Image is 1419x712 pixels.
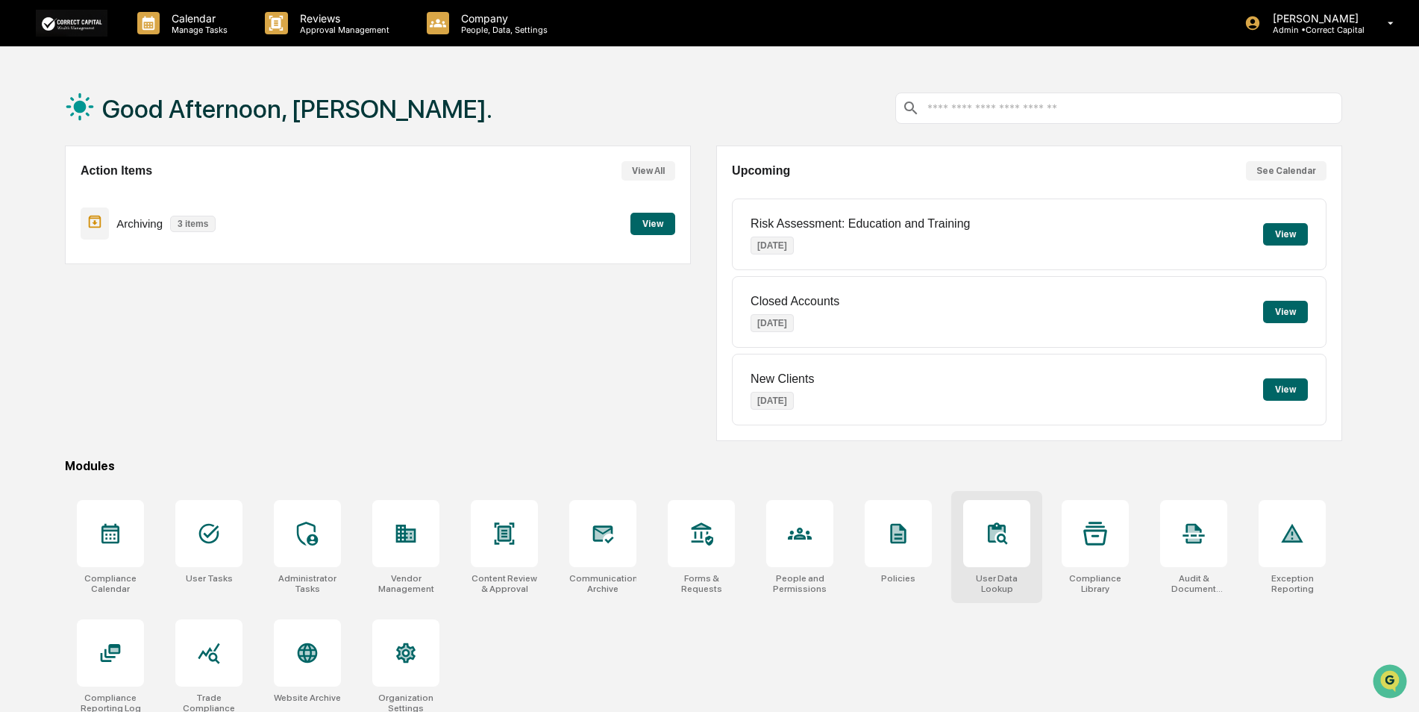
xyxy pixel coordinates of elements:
[732,164,790,178] h2: Upcoming
[9,210,100,237] a: 🔎Data Lookup
[668,573,735,594] div: Forms & Requests
[449,12,555,25] p: Company
[15,114,42,141] img: 1746055101610-c473b297-6a78-478c-a979-82029cc54cd1
[881,573,915,584] div: Policies
[751,237,794,254] p: [DATE]
[274,693,341,703] div: Website Archive
[51,114,245,129] div: Start new chat
[766,573,833,594] div: People and Permissions
[77,573,144,594] div: Compliance Calendar
[288,12,397,25] p: Reviews
[15,218,27,230] div: 🔎
[116,217,163,230] p: Archiving
[372,573,439,594] div: Vendor Management
[186,573,233,584] div: User Tasks
[1371,663,1412,703] iframe: Open customer support
[65,459,1342,473] div: Modules
[751,314,794,332] p: [DATE]
[630,213,675,235] button: View
[81,164,152,178] h2: Action Items
[1261,25,1366,35] p: Admin • Correct Capital
[15,190,27,202] div: 🖐️
[630,216,675,230] a: View
[108,190,120,202] div: 🗄️
[36,10,107,36] img: logo
[751,372,814,386] p: New Clients
[963,573,1030,594] div: User Data Lookup
[160,25,235,35] p: Manage Tasks
[449,25,555,35] p: People, Data, Settings
[1246,161,1326,181] button: See Calendar
[1160,573,1227,594] div: Audit & Document Logs
[288,25,397,35] p: Approval Management
[148,253,181,264] span: Pylon
[621,161,675,181] button: View All
[1263,301,1308,323] button: View
[51,129,189,141] div: We're available if you need us!
[123,188,185,203] span: Attestations
[1263,378,1308,401] button: View
[1259,573,1326,594] div: Exception Reporting
[30,188,96,203] span: Preclearance
[751,392,794,410] p: [DATE]
[569,573,636,594] div: Communications Archive
[1261,12,1366,25] p: [PERSON_NAME]
[254,119,272,137] button: Start new chat
[1062,573,1129,594] div: Compliance Library
[274,573,341,594] div: Administrator Tasks
[471,573,538,594] div: Content Review & Approval
[30,216,94,231] span: Data Lookup
[1263,223,1308,246] button: View
[15,31,272,55] p: How can we help?
[105,252,181,264] a: Powered byPylon
[160,12,235,25] p: Calendar
[170,216,216,232] p: 3 items
[102,182,191,209] a: 🗄️Attestations
[102,94,492,124] h1: Good Afternoon, [PERSON_NAME].
[751,217,970,231] p: Risk Assessment: Education and Training
[9,182,102,209] a: 🖐️Preclearance
[751,295,839,308] p: Closed Accounts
